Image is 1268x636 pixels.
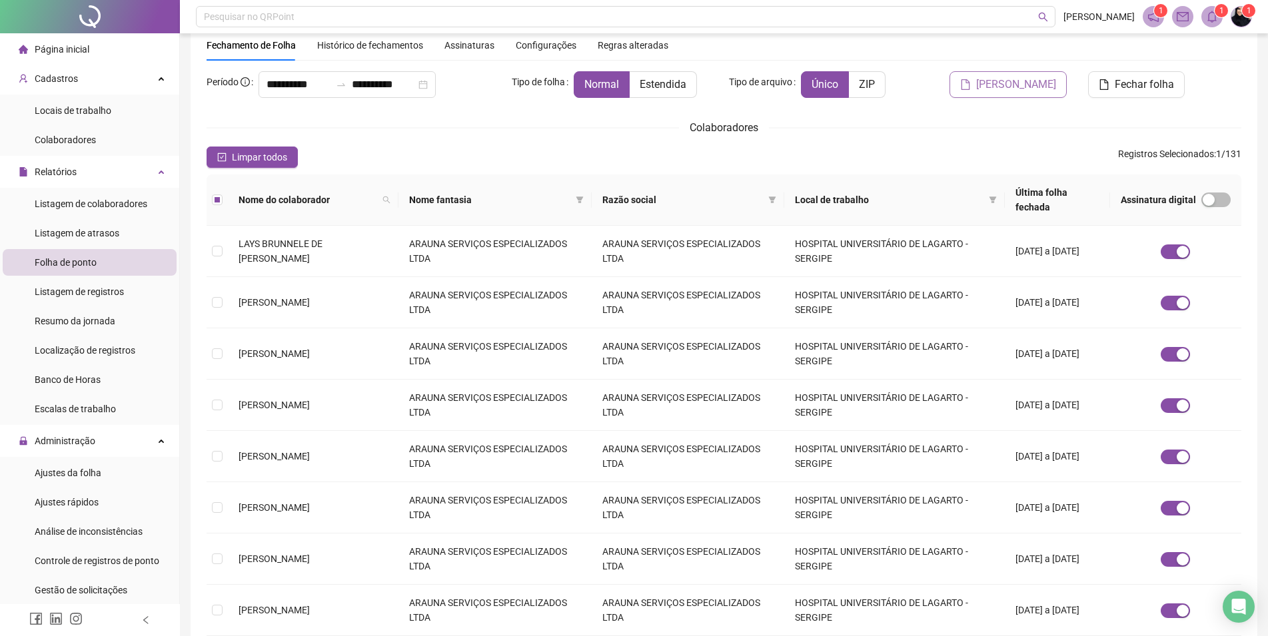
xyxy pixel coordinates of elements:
[239,238,322,264] span: LAYS BRUNNELE DE [PERSON_NAME]
[584,78,619,91] span: Normal
[35,286,124,297] span: Listagem de registros
[784,380,1005,431] td: HOSPITAL UNIVERSITÁRIO DE LAGARTO - SERGIPE
[1005,226,1110,277] td: [DATE] a [DATE]
[1005,533,1110,585] td: [DATE] a [DATE]
[382,196,390,204] span: search
[784,482,1005,533] td: HOSPITAL UNIVERSITÁRIO DE LAGARTO - SERGIPE
[1005,482,1110,533] td: [DATE] a [DATE]
[29,612,43,625] span: facebook
[398,533,591,585] td: ARAUNA SERVIÇOS ESPECIALIZADOS LTDA
[1118,147,1241,168] span: : 1 / 131
[317,40,423,51] span: Histórico de fechamentos
[217,153,227,162] span: check-square
[35,436,95,446] span: Administração
[1005,585,1110,636] td: [DATE] a [DATE]
[1005,380,1110,431] td: [DATE] a [DATE]
[592,380,784,431] td: ARAUNA SERVIÇOS ESPECIALIZADOS LTDA
[512,75,565,89] span: Tipo de folha
[35,526,143,537] span: Análise de inconsistências
[1118,149,1214,159] span: Registros Selecionados
[239,297,310,308] span: [PERSON_NAME]
[1247,6,1251,15] span: 1
[592,585,784,636] td: ARAUNA SERVIÇOS ESPECIALIZADOS LTDA
[1177,11,1189,23] span: mail
[398,482,591,533] td: ARAUNA SERVIÇOS ESPECIALIZADOS LTDA
[398,585,591,636] td: ARAUNA SERVIÇOS ESPECIALIZADOS LTDA
[19,436,28,446] span: lock
[398,226,591,277] td: ARAUNA SERVIÇOS ESPECIALIZADOS LTDA
[239,605,310,615] span: [PERSON_NAME]
[1005,328,1110,380] td: [DATE] a [DATE]
[812,78,838,91] span: Único
[49,612,63,625] span: linkedin
[19,45,28,54] span: home
[239,348,310,359] span: [PERSON_NAME]
[239,502,310,513] span: [PERSON_NAME]
[784,328,1005,380] td: HOSPITAL UNIVERSITÁRIO DE LAGARTO - SERGIPE
[784,277,1005,328] td: HOSPITAL UNIVERSITÁRIO DE LAGARTO - SERGIPE
[1154,4,1167,17] sup: 1
[239,553,310,564] span: [PERSON_NAME]
[784,585,1005,636] td: HOSPITAL UNIVERSITÁRIO DE LAGARTO - SERGIPE
[640,78,686,91] span: Estendida
[602,192,763,207] span: Razão social
[598,41,668,50] span: Regras alteradas
[241,77,250,87] span: info-circle
[398,277,591,328] td: ARAUNA SERVIÇOS ESPECIALIZADOS LTDA
[766,190,779,210] span: filter
[35,44,89,55] span: Página inicial
[207,40,296,51] span: Fechamento de Folha
[207,77,239,87] span: Período
[35,198,147,209] span: Listagem de colaboradores
[19,167,28,176] span: file
[1219,6,1224,15] span: 1
[989,196,997,204] span: filter
[1242,4,1255,17] sup: Atualize o seu contato no menu Meus Dados
[784,533,1005,585] td: HOSPITAL UNIVERSITÁRIO DE LAGARTO - SERGIPE
[690,121,758,134] span: Colaboradores
[239,192,377,207] span: Nome do colaborador
[784,431,1005,482] td: HOSPITAL UNIVERSITÁRIO DE LAGARTO - SERGIPE
[1159,6,1163,15] span: 1
[573,190,586,210] span: filter
[784,226,1005,277] td: HOSPITAL UNIVERSITÁRIO DE LAGARTO - SERGIPE
[1147,11,1159,23] span: notification
[986,190,999,210] span: filter
[729,75,792,89] span: Tipo de arquivo
[960,79,971,90] span: file
[35,468,101,478] span: Ajustes da folha
[239,400,310,410] span: [PERSON_NAME]
[35,374,101,385] span: Banco de Horas
[35,316,115,326] span: Resumo da jornada
[19,74,28,83] span: user-add
[950,71,1067,98] button: [PERSON_NAME]
[35,228,119,238] span: Listagem de atrasos
[1005,277,1110,328] td: [DATE] a [DATE]
[576,196,584,204] span: filter
[1038,12,1048,22] span: search
[239,451,310,462] span: [PERSON_NAME]
[398,380,591,431] td: ARAUNA SERVIÇOS ESPECIALIZADOS LTDA
[1005,174,1110,226] th: Última folha fechada
[592,277,784,328] td: ARAUNA SERVIÇOS ESPECIALIZADOS LTDA
[1115,77,1174,93] span: Fechar folha
[592,328,784,380] td: ARAUNA SERVIÇOS ESPECIALIZADOS LTDA
[35,257,97,268] span: Folha de ponto
[380,190,393,210] span: search
[35,345,135,356] span: Localização de registros
[1121,192,1196,207] span: Assinatura digital
[592,431,784,482] td: ARAUNA SERVIÇOS ESPECIALIZADOS LTDA
[35,135,96,145] span: Colaboradores
[1063,9,1135,24] span: [PERSON_NAME]
[336,79,346,90] span: to
[69,612,83,625] span: instagram
[35,585,127,595] span: Gestão de solicitações
[35,73,78,84] span: Cadastros
[1099,79,1109,90] span: file
[592,226,784,277] td: ARAUNA SERVIÇOS ESPECIALIZADOS LTDA
[1215,4,1228,17] sup: 1
[1231,7,1251,27] img: 73420
[398,328,591,380] td: ARAUNA SERVIÇOS ESPECIALIZADOS LTDA
[35,497,99,507] span: Ajustes rápidos
[35,166,77,177] span: Relatórios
